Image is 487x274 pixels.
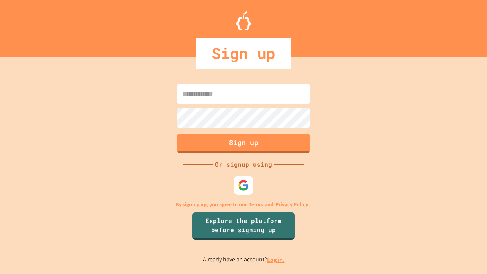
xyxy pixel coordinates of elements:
[236,11,251,30] img: Logo.svg
[203,255,285,264] p: Already have an account?
[196,38,291,68] div: Sign up
[177,134,310,153] button: Sign up
[249,201,263,209] a: Terms
[238,180,249,191] img: google-icon.svg
[267,256,285,264] a: Log in.
[192,212,295,240] a: Explore the platform before signing up
[176,201,312,209] p: By signing up, you agree to our and .
[213,160,274,169] div: Or signup using
[275,201,308,209] a: Privacy Policy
